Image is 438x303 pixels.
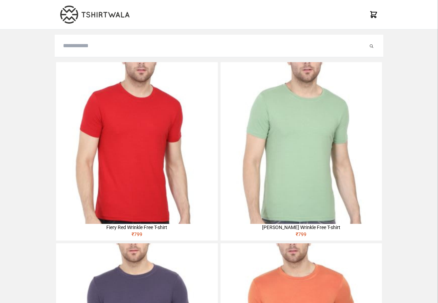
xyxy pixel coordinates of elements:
[221,231,382,241] div: ₹ 799
[56,224,217,231] div: Fiery Red Wrinkle Free T-shirt
[368,42,375,50] button: Submit your search query.
[56,62,217,241] a: Fiery Red Wrinkle Free T-shirt₹799
[221,224,382,231] div: [PERSON_NAME] Wrinkle Free T-shirt
[60,6,129,24] img: TW-LOGO-400-104.png
[221,62,382,224] img: 4M6A2211-320x320.jpg
[221,62,382,241] a: [PERSON_NAME] Wrinkle Free T-shirt₹799
[56,62,217,224] img: 4M6A2225-320x320.jpg
[56,231,217,241] div: ₹ 799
